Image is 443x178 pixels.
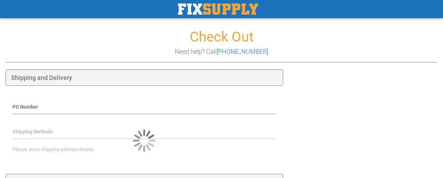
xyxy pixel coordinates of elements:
div: PO Number [13,103,276,114]
a: [PHONE_NUMBER] [217,48,268,55]
h1: Check Out [6,29,437,45]
a: store logo [178,3,258,15]
img: Loading... [133,129,155,152]
img: Fix Industrial Supply [178,3,258,15]
div: Shipping and Delivery [6,69,283,86]
h3: Need help? Call [6,48,437,55]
